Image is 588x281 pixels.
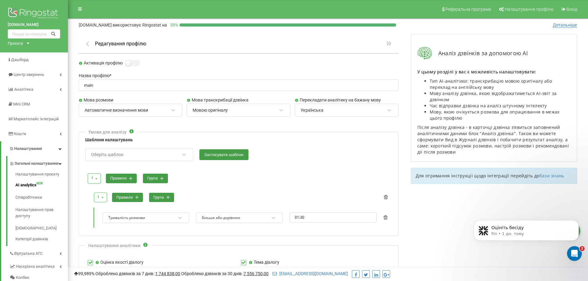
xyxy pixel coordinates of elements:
[79,60,123,67] label: Активація профілю
[430,103,571,109] li: Час відправки дзвінка на аналіз штучному інтелекту
[15,234,68,242] a: Категорії дзвінків
[465,207,588,264] iframe: Intercom notifications повідомлення
[199,149,248,160] button: Застосувати шаблон
[9,246,68,259] a: Віртуальна АТС
[15,160,58,167] span: Загальні налаштування
[8,6,60,22] img: Ringostat logo
[74,271,94,276] span: 99,989%
[244,271,269,276] u: 7 556 750,00
[85,107,148,113] div: Автоматичне визначення мови
[295,97,398,104] label: Перекладати аналітику на бажану мову
[14,117,59,121] span: Маркетплейс інтеграцій
[79,97,182,104] label: Мова розмови
[108,215,145,220] div: Тривалість розмови
[16,275,29,281] span: Колбек
[8,40,23,46] div: Проєкти
[98,194,99,200] div: і
[85,137,392,143] label: Шаблони налаштувань
[8,22,60,28] a: [DOMAIN_NAME]
[95,271,180,276] span: Оброблено дзвінків за 7 днів :
[79,79,398,91] input: Назва профілю
[430,90,571,103] li: Мову аналізу дзвінка, якою відображатиметься AI-звіт за дзвінком
[88,129,127,135] div: Умови для аналізу
[187,97,290,104] label: Мова транскрибації дзвінка
[417,69,571,75] p: У цьому розділі у вас є можливість налаштовувати:
[9,156,68,169] a: Загальні налаштування
[540,173,564,179] a: бази знань
[417,124,571,155] p: Після аналізу дзвінка - в карточці дзвінка зʼявиться заповнений аналітичними даними блок "Аналіз ...
[580,246,585,251] span: 2
[290,212,376,222] input: 00:00
[143,174,168,183] button: група
[14,146,42,151] span: Налаштування
[273,271,348,276] a: [EMAIL_ADDRESS][DOMAIN_NAME]
[15,204,68,222] a: Налаштування прав доступу
[301,107,323,113] div: Українська
[15,179,68,191] a: AI analyticsNEW
[567,246,582,261] iframe: Intercom live chat
[112,193,143,202] button: правило
[79,22,167,28] p: [DOMAIN_NAME]
[202,215,240,220] div: Більше або дорівнює
[181,271,269,276] span: Оброблено дзвінків за 30 днів :
[106,174,137,183] button: правило
[11,57,29,62] span: Дашборд
[430,109,571,121] li: Мову, якою очікується розмова для опрацювання в межах цього профілю
[193,107,228,113] div: Мовою оригіналу
[417,47,571,60] div: Аналіз дзвінків за допомогою AI
[445,7,491,12] span: Реферальна програма
[167,22,180,28] p: 59 %
[15,191,68,204] a: Співробітники
[13,102,30,106] span: Mini CRM
[8,29,60,39] input: Пошук за номером
[92,175,93,181] div: і
[16,263,55,270] span: Наскрізна аналітика
[1,141,68,156] a: Налаштування
[416,173,572,179] p: Для отримання інструкції щодо інтеграції перейдіть до
[155,271,180,276] u: 1 744 838,00
[14,250,43,257] span: Віртуальна АТС
[9,259,68,272] a: Наскрізна аналітика
[15,171,68,179] a: Налаштування проєкту
[14,87,33,92] span: Аналiтика
[88,242,140,249] div: Налаштування аналітики
[95,259,144,266] label: Оцінка якості діалогу
[149,193,174,202] button: група
[95,41,146,47] h1: Редагування профілю
[249,259,279,266] label: Тема діалогу
[430,78,571,90] li: Тип AI-аналітики: транскрибацію мовою оригіналу або переклад на англійську мову
[113,23,167,27] span: використовує Ringostat на
[15,222,68,234] a: [DEMOGRAPHIC_DATA]
[91,152,123,157] div: Оберіть шаблон
[14,131,26,136] span: Кошти
[79,72,398,79] label: Назва профілю *
[14,72,44,77] span: Центр звернень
